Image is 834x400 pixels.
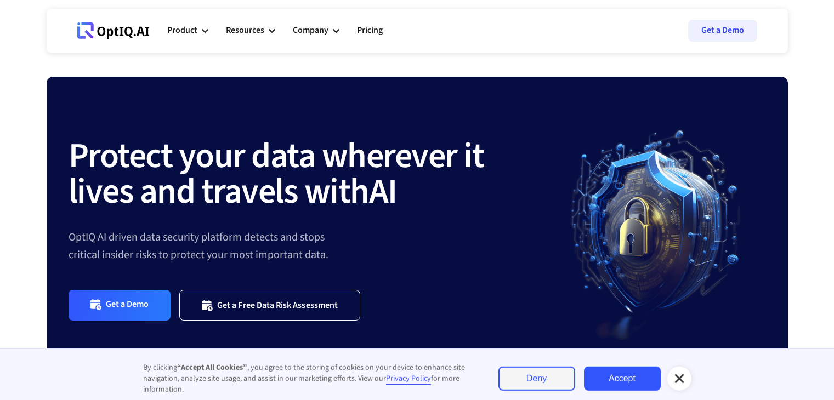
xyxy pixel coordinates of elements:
a: Get a Free Data Risk Assessment [179,290,360,320]
div: Webflow Homepage [77,38,78,39]
div: Get a Free Data Risk Assessment [217,300,338,311]
div: By clicking , you agree to the storing of cookies on your device to enhance site navigation, anal... [143,362,476,395]
a: Privacy Policy [386,373,431,385]
div: Company [293,23,328,38]
a: Accept [584,367,661,391]
div: Product [167,14,208,47]
strong: Protect your data wherever it lives and travels with [69,131,484,217]
div: Get a Demo [106,299,149,311]
div: Resources [226,23,264,38]
a: Deny [498,367,575,391]
a: Get a Demo [688,20,757,42]
div: OptIQ AI driven data security platform detects and stops critical insider risks to protect your m... [69,228,547,264]
strong: “Accept All Cookies” [177,362,247,373]
a: Webflow Homepage [77,14,150,47]
strong: AI [369,167,397,217]
div: Product [167,23,197,38]
a: Pricing [357,14,383,47]
a: Get a Demo [69,290,171,320]
div: Company [293,14,339,47]
div: Resources [226,14,275,47]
